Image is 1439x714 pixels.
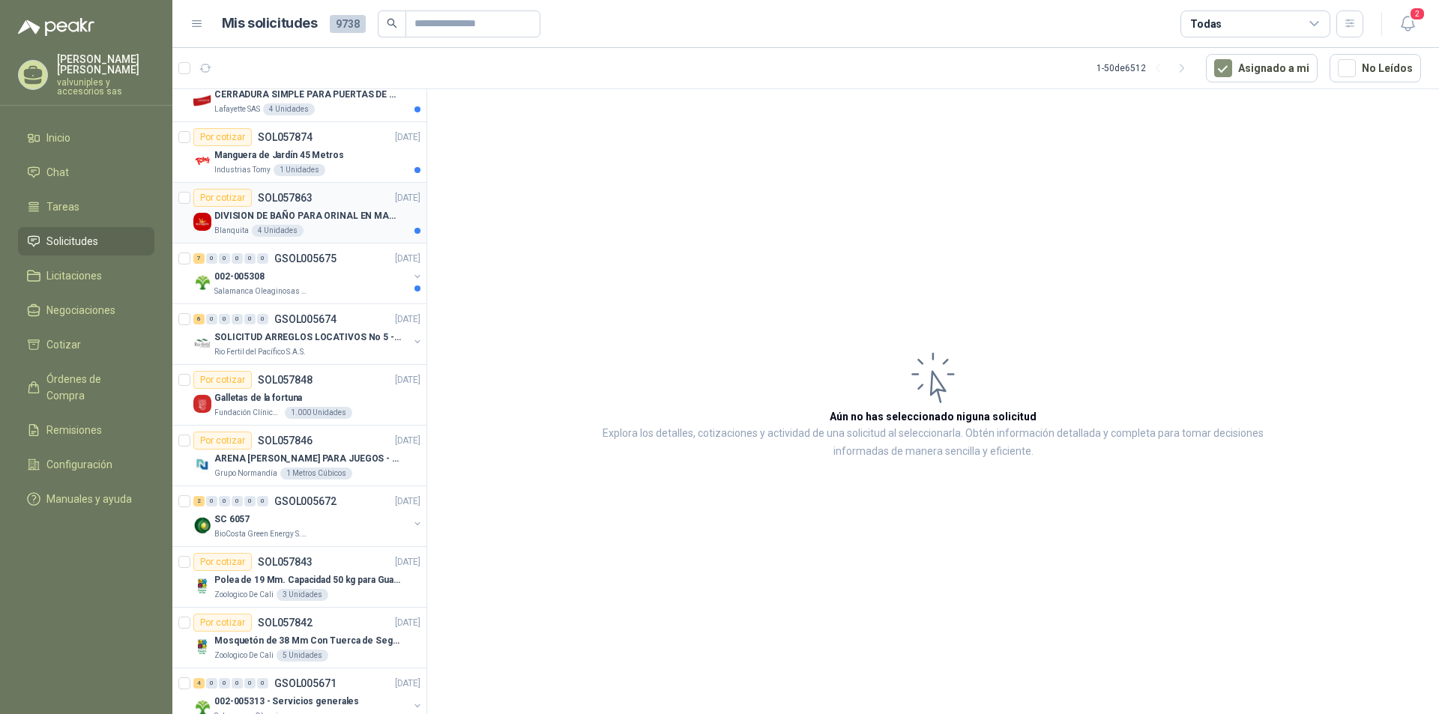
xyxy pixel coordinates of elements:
[219,496,230,506] div: 0
[214,225,249,237] p: Blanquita
[46,456,112,473] span: Configuración
[214,528,309,540] p: BioCosta Green Energy S.A.S
[257,496,268,506] div: 0
[258,375,313,385] p: SOL057848
[193,314,205,324] div: 6
[395,130,420,145] p: [DATE]
[206,678,217,689] div: 0
[18,296,154,324] a: Negociaciones
[219,314,230,324] div: 0
[214,512,250,527] p: SC 6057
[193,91,211,109] img: Company Logo
[244,496,256,506] div: 0
[395,373,420,387] p: [DATE]
[57,54,154,75] p: [PERSON_NAME] [PERSON_NAME]
[172,122,426,183] a: Por cotizarSOL057874[DATE] Company LogoManguera de Jardín 45 MetrosIndustrias Tomy1 Unidades
[1409,7,1426,21] span: 2
[214,407,282,419] p: Fundación Clínica Shaio
[18,416,154,444] a: Remisiones
[18,450,154,479] a: Configuración
[1206,54,1318,82] button: Asignado a mi
[193,516,211,534] img: Company Logo
[193,213,211,231] img: Company Logo
[18,485,154,513] a: Manuales y ayuda
[193,189,252,207] div: Por cotizar
[258,132,313,142] p: SOL057874
[244,253,256,264] div: 0
[263,103,315,115] div: 4 Unidades
[18,330,154,359] a: Cotizar
[18,227,154,255] a: Solicitudes
[214,589,274,601] p: Zoologico De Cali
[257,314,268,324] div: 0
[18,193,154,221] a: Tareas
[46,491,132,507] span: Manuales y ayuda
[214,209,401,223] p: DIVISION DE BAÑO PARA ORINAL EN MADERA O PLASTICA
[193,253,205,264] div: 7
[214,573,401,587] p: Polea de 19 Mm. Capacidad 50 kg para Guaya. Cable O [GEOGRAPHIC_DATA]
[214,695,359,709] p: 002-005313 - Servicios generales
[222,13,318,34] h1: Mis solicitudes
[395,555,420,569] p: [DATE]
[395,616,420,630] p: [DATE]
[395,191,420,205] p: [DATE]
[830,408,1037,425] h3: Aún no has seleccionado niguna solicitud
[1096,56,1194,80] div: 1 - 50 de 6512
[193,152,211,170] img: Company Logo
[214,452,401,466] p: ARENA [PERSON_NAME] PARA JUEGOS - SON [DEMOGRAPHIC_DATA].31 METROS CUBICOS
[258,557,313,567] p: SOL057843
[172,365,426,426] a: Por cotizarSOL057848[DATE] Company LogoGalletas de la fortunaFundación Clínica Shaio1.000 Unidades
[577,425,1289,461] p: Explora los detalles, cotizaciones y actividad de una solicitud al seleccionarla. Obtén informaci...
[193,456,211,474] img: Company Logo
[214,285,309,297] p: Salamanca Oleaginosas SAS
[214,468,277,479] p: Grupo Normandía
[46,302,115,318] span: Negociaciones
[285,407,352,419] div: 1.000 Unidades
[219,253,230,264] div: 0
[172,547,426,608] a: Por cotizarSOL057843[DATE] Company LogoPolea de 19 Mm. Capacidad 50 kg para Guaya. Cable O [GEOGR...
[274,496,337,506] p: GSOL005672
[172,426,426,486] a: Por cotizarSOL057846[DATE] Company LogoARENA [PERSON_NAME] PARA JUEGOS - SON [DEMOGRAPHIC_DATA].3...
[395,434,420,448] p: [DATE]
[18,124,154,152] a: Inicio
[46,130,70,146] span: Inicio
[244,678,256,689] div: 0
[193,678,205,689] div: 4
[274,314,337,324] p: GSOL005674
[172,61,426,122] a: Por cotizarSOL057875[DATE] Company LogoCERRADURA SIMPLE PARA PUERTAS DE VIDRIOLafayette SAS4 Unid...
[214,88,401,102] p: CERRADURA SIMPLE PARA PUERTAS DE VIDRIO
[252,225,304,237] div: 4 Unidades
[258,617,313,628] p: SOL057842
[193,496,205,506] div: 2
[232,314,243,324] div: 0
[214,330,401,345] p: SOLICITUD ARREGLOS LOCATIVOS No 5 - PICHINDE
[18,261,154,290] a: Licitaciones
[46,164,69,181] span: Chat
[280,468,352,479] div: 1 Metros Cúbicos
[206,253,217,264] div: 0
[395,312,420,327] p: [DATE]
[395,252,420,266] p: [DATE]
[193,395,211,413] img: Company Logo
[257,253,268,264] div: 0
[193,310,423,358] a: 6 0 0 0 0 0 GSOL005674[DATE] Company LogoSOLICITUD ARREGLOS LOCATIVOS No 5 - PICHINDERio Fertil d...
[172,183,426,243] a: Por cotizarSOL057863[DATE] Company LogoDIVISION DE BAÑO PARA ORINAL EN MADERA O PLASTICABlanquita...
[193,249,423,297] a: 7 0 0 0 0 0 GSOL005675[DATE] Company Logo002-005308Salamanca Oleaginosas SAS
[46,233,98,249] span: Solicitudes
[18,365,154,410] a: Órdenes de Compra
[214,103,260,115] p: Lafayette SAS
[214,148,344,163] p: Manguera de Jardín 45 Metros
[330,15,366,33] span: 9738
[46,371,140,404] span: Órdenes de Compra
[193,273,211,291] img: Company Logo
[206,496,217,506] div: 0
[387,18,397,28] span: search
[214,346,306,358] p: Rio Fertil del Pacífico S.A.S.
[214,634,401,648] p: Mosquetón de 38 Mm Con Tuerca de Seguridad. Carga 100 kg
[395,677,420,691] p: [DATE]
[277,650,328,662] div: 5 Unidades
[257,678,268,689] div: 0
[46,199,79,215] span: Tareas
[193,432,252,450] div: Por cotizar
[214,164,271,176] p: Industrias Tomy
